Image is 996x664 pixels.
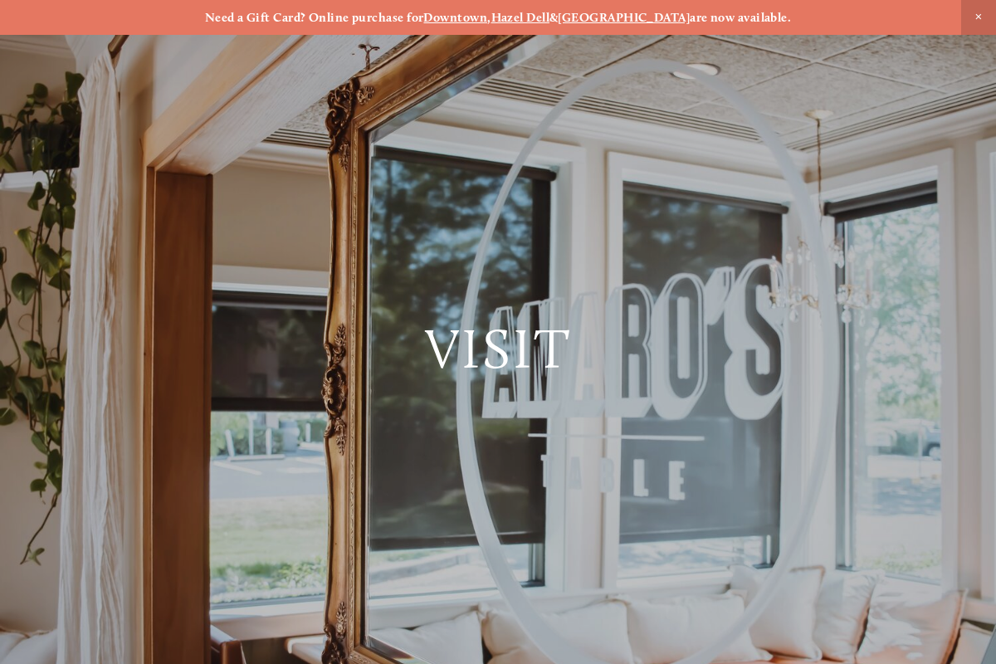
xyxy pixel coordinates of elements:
strong: are now available. [690,10,791,25]
span: Visit [425,315,572,382]
a: Hazel Dell [491,10,550,25]
strong: Need a Gift Card? Online purchase for [205,10,424,25]
a: Downtown [423,10,487,25]
strong: , [487,10,491,25]
a: [GEOGRAPHIC_DATA] [558,10,690,25]
strong: & [549,10,558,25]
